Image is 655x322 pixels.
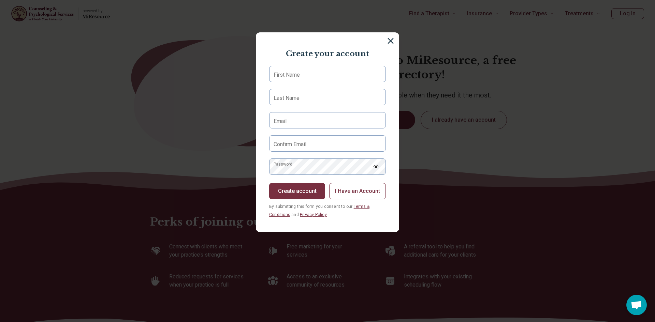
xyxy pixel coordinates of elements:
label: First Name [274,71,300,79]
img: password [373,165,379,168]
label: Confirm Email [274,140,306,149]
label: Last Name [274,94,300,102]
label: Password [274,161,292,167]
label: Email [274,117,287,125]
p: Create your account [263,49,392,59]
button: Create account [269,183,325,199]
a: Privacy Policy [300,212,327,217]
span: By submitting this form you consent to our and [269,204,369,217]
button: I Have an Account [329,183,386,199]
